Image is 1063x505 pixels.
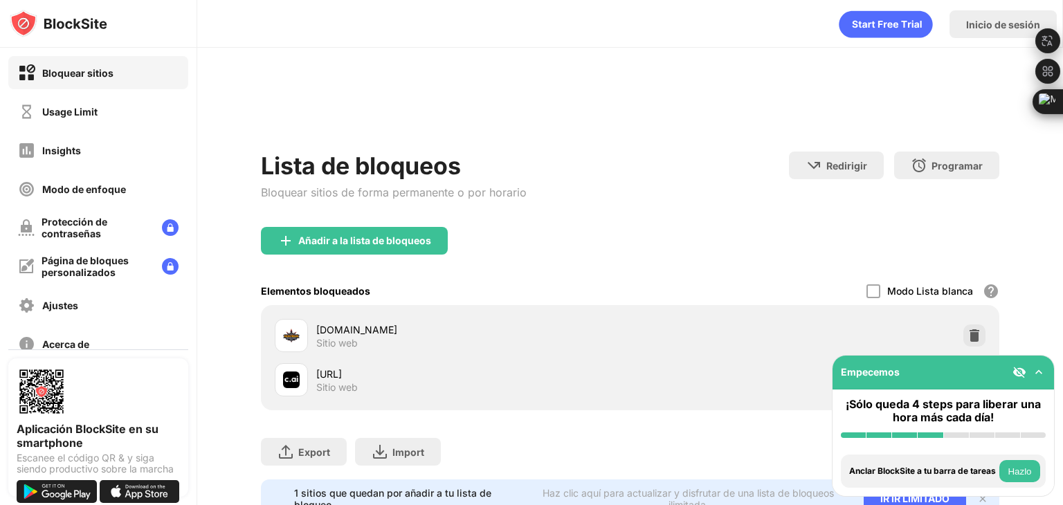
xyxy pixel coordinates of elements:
div: Lista de bloqueos [261,151,527,180]
img: get-it-on-google-play.svg [17,480,97,503]
div: animation [839,10,933,38]
img: favicons [283,327,300,344]
div: Bloquear sitios de forma permanente o por horario [261,185,527,199]
img: eye-not-visible.svg [1012,365,1026,379]
div: Bloquear sitios [42,67,113,79]
img: focus-off.svg [18,181,35,198]
div: ¡Sólo queda 4 steps para liberar una hora más cada día! [841,398,1046,424]
div: Protección de contraseñas [42,216,151,239]
button: Hazlo [999,460,1040,482]
img: block-on.svg [18,64,35,82]
img: x-button.svg [977,493,988,504]
img: password-protection-off.svg [18,219,35,236]
img: options-page-qr-code.png [17,367,66,416]
div: [URL] [316,367,630,381]
div: Import [392,446,424,458]
div: Página de bloques personalizados [42,255,151,278]
div: Export [298,446,330,458]
div: Aplicación BlockSite en su smartphone [17,422,180,450]
div: Empecemos [841,366,900,378]
img: lock-menu.svg [162,219,179,236]
div: Escanee el código QR & y siga siendo productivo sobre la marcha [17,452,180,475]
div: Modo de enfoque [42,183,126,195]
div: Redirigir [826,160,867,172]
div: Sitio web [316,381,358,394]
img: customize-block-page-off.svg [18,258,35,275]
div: Anclar BlockSite a tu barra de tareas [849,466,996,476]
div: Inicio de sesión [966,19,1040,30]
div: Añadir a la lista de bloqueos [298,235,431,246]
div: Sitio web [316,337,358,349]
img: settings-off.svg [18,297,35,314]
img: favicons [283,371,300,388]
img: omni-setup-toggle.svg [1032,365,1046,379]
div: Ajustes [42,300,78,311]
div: Programar [932,160,983,172]
div: Usage Limit [42,106,98,118]
div: Elementos bloqueados [261,285,370,297]
img: about-off.svg [18,336,35,353]
img: insights-off.svg [18,142,35,159]
img: logo-blocksite.svg [10,10,107,37]
iframe: Banner [261,86,999,135]
div: Modo Lista blanca [887,285,973,297]
img: download-on-the-app-store.svg [100,480,180,503]
div: Insights [42,145,81,156]
img: lock-menu.svg [162,258,179,275]
div: [DOMAIN_NAME] [316,322,630,337]
img: time-usage-off.svg [18,103,35,120]
div: Acerca de [42,338,89,350]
